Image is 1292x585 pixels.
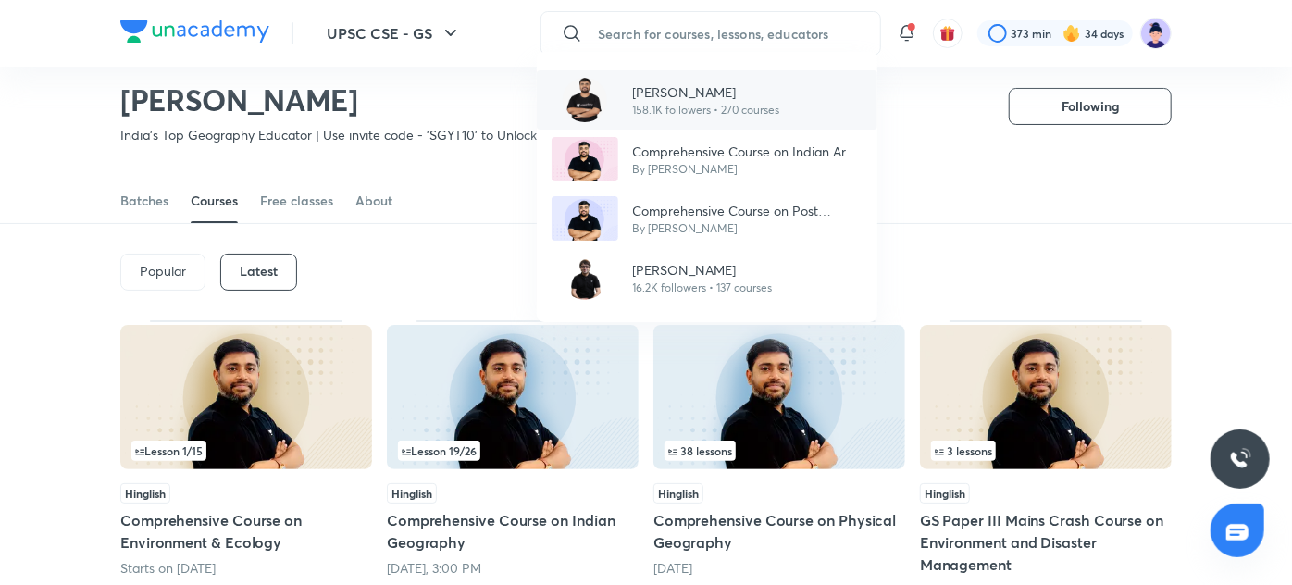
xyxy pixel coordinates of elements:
[633,142,863,161] p: Comprehensive Course on Indian Art & Culture
[552,137,618,181] img: Avatar
[537,189,877,248] a: AvatarComprehensive Course on Post Independence Indian HistoryBy [PERSON_NAME]
[633,260,773,280] p: [PERSON_NAME]
[537,248,877,307] a: Avatar[PERSON_NAME]16.2K followers • 137 courses
[633,82,780,102] p: [PERSON_NAME]
[633,220,863,237] p: By [PERSON_NAME]
[1229,448,1251,470] img: ttu
[633,102,780,118] p: 158.1K followers • 270 courses
[633,161,863,178] p: By [PERSON_NAME]
[537,130,877,189] a: AvatarComprehensive Course on Indian Art & CultureBy [PERSON_NAME]
[563,78,607,122] img: Avatar
[633,201,863,220] p: Comprehensive Course on Post Independence Indian History
[552,196,618,241] img: Avatar
[563,255,607,300] img: Avatar
[537,70,877,130] a: Avatar[PERSON_NAME]158.1K followers • 270 courses
[633,280,773,296] p: 16.2K followers • 137 courses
